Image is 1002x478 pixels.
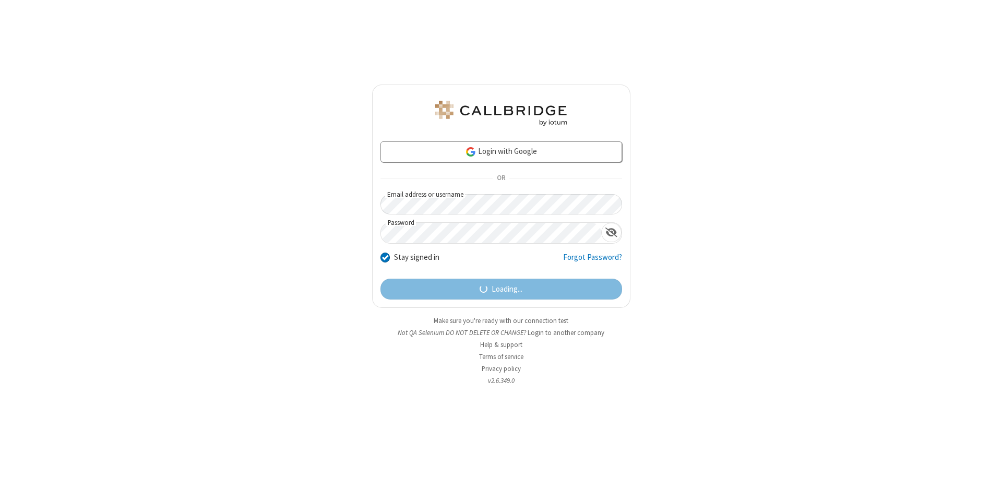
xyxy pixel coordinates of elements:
img: QA Selenium DO NOT DELETE OR CHANGE [433,101,569,126]
button: Loading... [380,279,622,300]
button: Login to another company [528,328,604,338]
label: Stay signed in [394,252,439,264]
a: Login with Google [380,141,622,162]
a: Privacy policy [482,364,521,373]
span: Loading... [492,283,522,295]
a: Make sure you're ready with our connection test [434,316,568,325]
span: OR [493,171,509,186]
img: google-icon.png [465,146,476,158]
li: Not QA Selenium DO NOT DELETE OR CHANGE? [372,328,630,338]
a: Forgot Password? [563,252,622,271]
a: Terms of service [479,352,523,361]
div: Show password [601,223,622,242]
li: v2.6.349.0 [372,376,630,386]
a: Help & support [480,340,522,349]
input: Password [381,223,601,243]
input: Email address or username [380,194,622,214]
